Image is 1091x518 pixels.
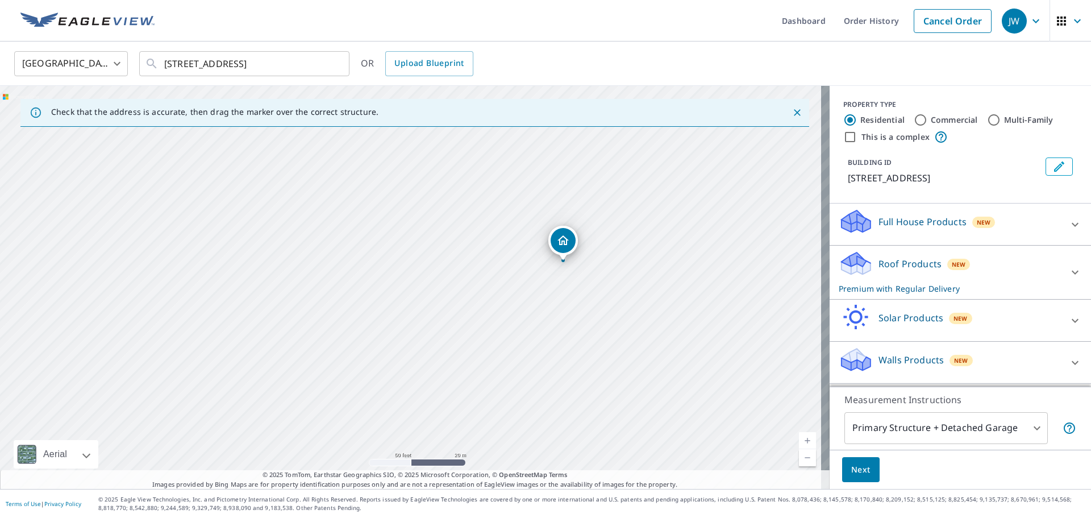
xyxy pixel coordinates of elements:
[843,100,1077,110] div: PROPERTY TYPE
[839,304,1082,337] div: Solar ProductsNew
[14,48,128,80] div: [GEOGRAPHIC_DATA]
[839,346,1082,379] div: Walls ProductsNew
[878,353,944,367] p: Walls Products
[20,13,155,30] img: EV Logo
[1002,9,1027,34] div: JW
[931,114,978,126] label: Commercial
[164,48,326,80] input: Search by address or latitude-longitude
[6,500,81,507] p: |
[499,470,547,479] a: OpenStreetMap
[861,131,930,143] label: This is a complex
[361,51,473,76] div: OR
[790,105,805,120] button: Close
[394,56,464,71] span: Upload Blueprint
[839,208,1082,241] div: Full House ProductsNew
[839,250,1082,295] div: Roof ProductsNewPremium with Regular Delivery
[953,314,968,323] span: New
[1004,114,1053,126] label: Multi-Family
[6,500,41,508] a: Terms of Use
[878,257,942,271] p: Roof Products
[44,500,81,508] a: Privacy Policy
[1046,158,1073,176] button: Edit building 1
[14,440,98,469] div: Aerial
[878,311,943,325] p: Solar Products
[548,226,578,261] div: Dropped pin, building 1, Residential property, 24441 County Road 7 Saint Augusta, MN 56301
[98,495,1085,512] p: © 2025 Eagle View Technologies, Inc. and Pictometry International Corp. All Rights Reserved. Repo...
[848,158,892,167] p: BUILDING ID
[799,449,816,466] a: Current Level 19, Zoom Out
[952,260,966,269] span: New
[977,218,991,227] span: New
[878,215,967,229] p: Full House Products
[799,432,816,449] a: Current Level 19, Zoom In
[844,393,1076,407] p: Measurement Instructions
[860,114,905,126] label: Residential
[914,9,992,33] a: Cancel Order
[1063,421,1076,435] span: Your report will include the primary structure and a detached garage if one exists.
[549,470,568,479] a: Terms
[842,457,880,483] button: Next
[839,283,1061,295] p: Premium with Regular Delivery
[844,412,1048,444] div: Primary Structure + Detached Garage
[954,356,968,365] span: New
[848,171,1041,185] p: [STREET_ADDRESS]
[51,107,378,117] p: Check that the address is accurate, then drag the marker over the correct structure.
[851,463,871,477] span: Next
[40,440,70,469] div: Aerial
[385,51,473,76] a: Upload Blueprint
[263,470,568,480] span: © 2025 TomTom, Earthstar Geographics SIO, © 2025 Microsoft Corporation, ©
